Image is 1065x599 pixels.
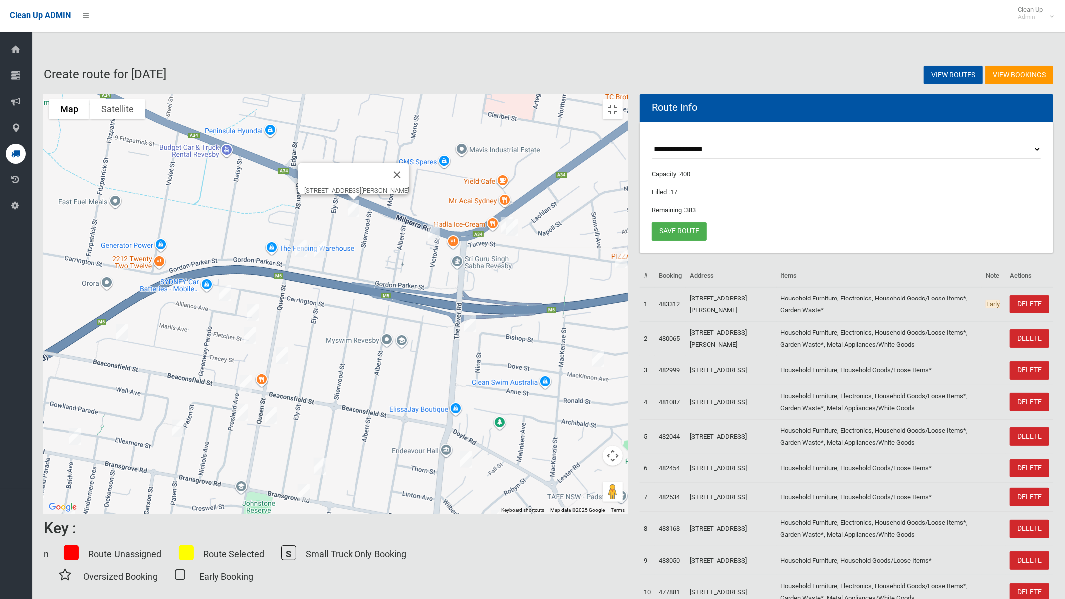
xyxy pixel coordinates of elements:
header: Route Info [640,98,709,117]
th: Items [777,265,982,287]
td: 2 [640,321,655,356]
p: Route Selected [203,546,264,562]
div: 2A Victoria Street, REVESBY NSW 2212 [424,219,444,244]
td: Household Furniture, Household Goods/Loose Items* [777,356,982,385]
td: 482999 [655,356,686,385]
div: 35 Queen Street, REVESBY NSW 2212 [291,236,311,261]
span: Clean Up ADMIN [10,11,71,20]
div: 18 English Street, REVESBY NSW 2212 [487,506,507,531]
td: [STREET_ADDRESS] [686,483,777,512]
p: Route Unassigned [88,546,162,562]
th: Note [982,265,1006,287]
th: Address [686,265,777,287]
button: Show street map [49,99,90,119]
td: Household Furniture, Electronics, Household Goods/Loose Items*, Garden Waste*, Metal Appliances/W... [777,419,982,454]
td: 7 [640,483,655,512]
td: [STREET_ADDRESS] [686,419,777,454]
div: 11 Presland Avenue, REVESBY NSW 2212 [232,400,252,425]
div: 33 The River Road, REVESBY NSW 2212 [460,311,480,336]
div: 79 Beaconsfield Street, REVESBY NSW 2212 [236,371,256,396]
td: Household Furniture, Household Goods/Loose Items* [777,483,982,512]
div: 49 Paten Street, REVESBY NSW 2212 [168,416,188,441]
th: Actions [1006,265,1053,287]
small: Admin [1018,13,1043,21]
div: 1/28A Ely Street, REVESBY NSW 2212 [310,237,330,262]
td: 483168 [655,512,686,546]
td: 482534 [655,483,686,512]
td: 482454 [655,454,686,483]
td: [STREET_ADDRESS][PERSON_NAME] [686,287,777,322]
td: [STREET_ADDRESS][PERSON_NAME] [686,321,777,356]
a: DELETE [1010,427,1049,446]
a: Terms (opens in new tab) [611,507,625,513]
td: 8 [640,512,655,546]
div: 34A Greenway Parade, REVESBY NSW 2212 [243,300,263,325]
a: DELETE [1010,295,1049,313]
h2: Create route for [DATE] [44,68,543,81]
a: Save route [652,222,707,241]
span: Early [986,300,1000,308]
a: View Bookings [985,66,1053,84]
button: Keyboard shortcuts [501,507,544,514]
td: Household Furniture, Electronics, Household Goods/Loose Items*, Garden Waste*, Metal Appliances/W... [777,385,982,419]
td: Household Furniture, Electronics, Household Goods/Loose Items*, Garden Waste*, Metal Appliances/W... [777,512,982,546]
div: 126 Sherwood Street, REVESBY NSW 2212 [310,454,330,479]
span: 383 [685,206,696,214]
div: 16 Fletcher Street, REVESBY NSW 2212 [240,323,260,348]
p: Filled : [652,186,1041,198]
a: DELETE [1010,488,1049,506]
div: n [44,514,628,591]
a: DELETE [1010,551,1049,570]
td: Household Furniture, Electronics, Household Goods/Loose Items*, Garden Waste* [777,287,982,322]
td: [STREET_ADDRESS] [686,385,777,419]
div: 80 Turvey Street, REVESBY NSW 2212 [502,215,522,240]
span: 17 [670,188,677,196]
span: Map data ©2025 Google [550,507,605,513]
td: 4 [640,385,655,419]
td: 3 [640,356,655,385]
button: Map camera controls [603,446,623,466]
button: Close [385,163,409,187]
div: 77 Queen Street, REVESBY NSW 2212 [272,343,292,368]
p: Remaining : [652,204,1041,216]
div: 184b Bransgrove Road, PANANIA NSW 2213 [65,424,85,449]
a: DELETE [1010,393,1049,411]
div: 1/57 Tracey Street, REVESBY NSW 2212 [112,320,132,345]
a: DELETE [1010,459,1049,478]
div: 3 Ely Street, REVESBY NSW 2212 [344,196,363,221]
a: DELETE [1010,361,1049,380]
p: Oversized Booking [83,568,158,585]
td: Household Furniture, Electronics, Household Goods/Loose Items*, Garden Waste*, Metal Appliances/W... [777,321,982,356]
span: Clean Up [1013,6,1053,21]
a: Open this area in Google Maps (opens a new window) [46,501,79,514]
td: 1 [640,287,655,322]
td: Household Furniture, Household Goods/Loose Items* [777,546,982,575]
td: Household Furniture, Household Goods/Loose Items* [777,454,982,483]
div: 12 Turvey Street, PADSTOW NSW 2211 [624,226,644,251]
td: 9 [640,546,655,575]
div: 61 Bransgrove Road, REVESBY NSW 2212 [294,480,314,505]
div: [STREET_ADDRESS][PERSON_NAME] [304,187,409,194]
div: 44A Mackinnon Avenue, PADSTOW NSW 2211 [588,346,608,371]
p: Early Booking [199,568,253,585]
button: Toggle fullscreen view [603,99,623,119]
td: 482044 [655,419,686,454]
a: DELETE [1010,329,1049,348]
td: 483312 [655,287,686,322]
td: 5 [640,419,655,454]
span: 400 [680,170,690,178]
p: Capacity : [652,168,1041,180]
td: 481087 [655,385,686,419]
td: 480065 [655,321,686,356]
td: [STREET_ADDRESS] [686,546,777,575]
td: 6 [640,454,655,483]
div: 8 Haddon Crescent, REVESBY NSW 2212 [456,447,476,472]
button: Drag Pegman onto the map to open Street View [603,482,623,502]
a: DELETE [1010,520,1049,538]
span: S [281,545,296,560]
th: Booking [655,265,686,287]
td: [STREET_ADDRESS] [686,454,777,483]
td: 483050 [655,546,686,575]
p: Small Truck Only Booking [306,546,406,562]
button: Show satellite imagery [90,99,145,119]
